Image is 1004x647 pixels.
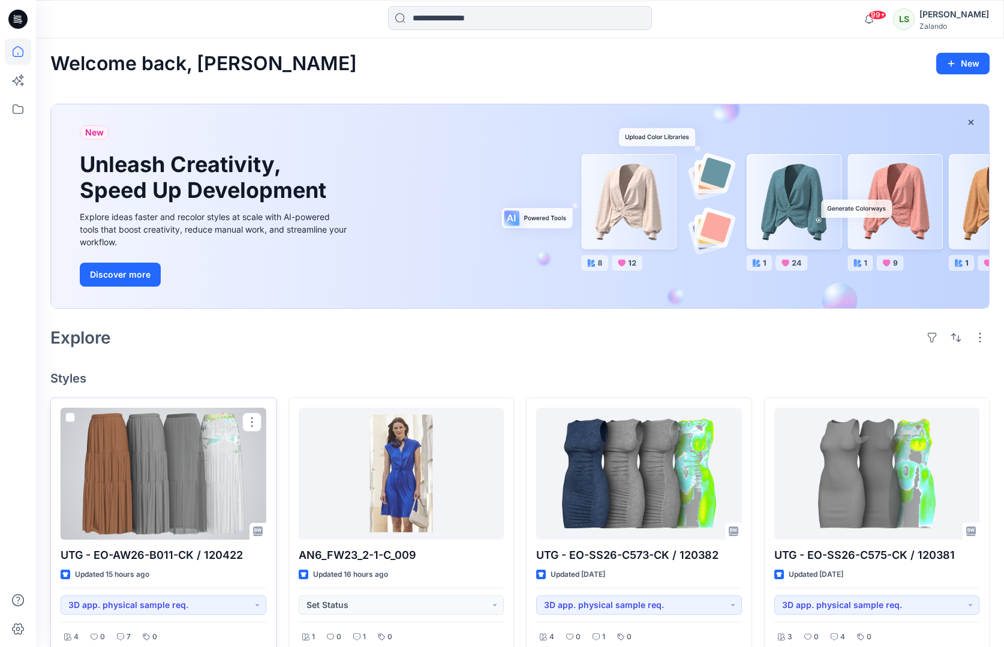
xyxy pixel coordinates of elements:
[80,263,161,287] button: Discover more
[576,631,581,643] p: 0
[61,547,266,564] p: UTG - EO-AW26-B011-CK / 120422
[152,631,157,643] p: 0
[80,263,350,287] a: Discover more
[868,10,886,20] span: 99+
[602,631,605,643] p: 1
[50,328,111,347] h2: Explore
[936,53,990,74] button: New
[80,152,332,203] h1: Unleash Creativity, Speed Up Development
[61,408,266,540] a: UTG - EO-AW26-B011-CK / 120422
[536,408,742,540] a: UTG - EO-SS26-C573-CK / 120382
[50,53,357,75] h2: Welcome back, [PERSON_NAME]
[75,568,149,581] p: Updated 15 hours ago
[299,408,504,540] a: AN6_FW23_2-1-C_009
[787,631,792,643] p: 3
[867,631,871,643] p: 0
[814,631,819,643] p: 0
[774,547,980,564] p: UTG - EO-SS26-C575-CK / 120381
[336,631,341,643] p: 0
[50,371,990,386] h4: Styles
[919,7,989,22] div: [PERSON_NAME]
[627,631,632,643] p: 0
[80,210,350,248] div: Explore ideas faster and recolor styles at scale with AI-powered tools that boost creativity, red...
[299,547,504,564] p: AN6_FW23_2-1-C_009
[551,568,605,581] p: Updated [DATE]
[893,8,915,30] div: LS
[127,631,131,643] p: 7
[789,568,843,581] p: Updated [DATE]
[840,631,845,643] p: 4
[774,408,980,540] a: UTG - EO-SS26-C575-CK / 120381
[74,631,79,643] p: 4
[100,631,105,643] p: 0
[85,125,104,140] span: New
[363,631,366,643] p: 1
[312,631,315,643] p: 1
[313,568,388,581] p: Updated 16 hours ago
[919,22,989,31] div: Zalando
[536,547,742,564] p: UTG - EO-SS26-C573-CK / 120382
[549,631,554,643] p: 4
[387,631,392,643] p: 0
